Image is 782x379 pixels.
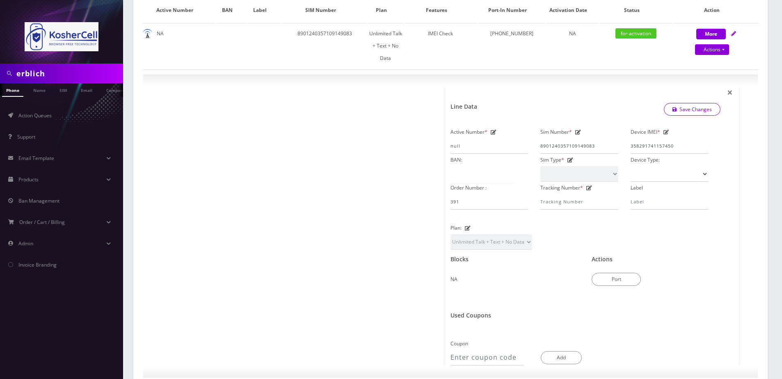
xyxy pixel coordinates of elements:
span: Ban Management [18,197,59,204]
a: Actions [695,44,729,55]
a: Save Changes [664,103,721,116]
input: Sim Number [540,138,618,154]
td: 8901240357109149083 [282,23,367,68]
td: Unlimited Talk + Text + No Data [368,23,403,68]
img: default.png [142,29,153,39]
span: NA [569,30,576,37]
td: [PHONE_NUMBER] [478,23,545,68]
label: Label [631,182,643,194]
div: IMEI Check [404,27,477,40]
span: Email Template [18,155,54,162]
label: Active Number [450,126,487,138]
input: Search in Company [16,66,121,81]
h1: Blocks [450,256,469,263]
input: Label [631,194,708,210]
span: Support [17,133,35,140]
h1: Line Data [450,103,477,110]
label: BAN: [450,154,462,166]
span: × [727,85,733,99]
button: Add [541,351,582,364]
button: Port [592,273,641,286]
span: Invoice Branding [18,261,57,268]
input: Enter coupon code [450,350,524,365]
label: Device IMEI [631,126,660,138]
input: Tracking Number [540,194,618,210]
label: Device Type: [631,154,660,166]
span: Admin [18,240,33,247]
span: for-activation [615,28,656,39]
a: Name [29,83,50,96]
a: SIM [55,83,71,96]
h1: Actions [592,256,613,263]
span: Order / Cart / Billing [19,219,65,226]
label: Plan: [450,222,462,234]
label: Tracking Number [540,182,583,194]
input: Order Number [450,194,528,210]
input: Active Number [450,138,528,154]
img: KosherCell [25,22,98,51]
h1: Used Coupons [450,312,491,319]
div: NA [450,263,579,285]
input: IMEI [631,138,708,154]
label: Order Number : [450,182,487,194]
span: Action Queues [18,112,52,119]
label: Coupon [450,338,468,350]
label: Sim Type [540,154,564,166]
button: More [696,29,726,39]
a: Company [102,83,130,96]
span: Products [18,176,39,183]
label: Sim Number [540,126,572,138]
a: Phone [2,83,23,97]
a: Email [77,83,96,96]
td: NA [142,23,215,68]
